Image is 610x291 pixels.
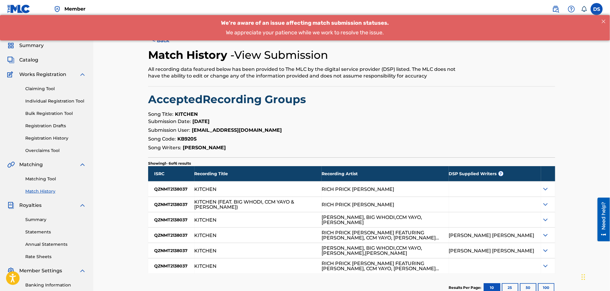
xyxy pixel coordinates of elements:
div: DSP Supplied Writers [449,166,541,181]
span: Royalties [19,202,42,209]
span: Song Writers: [148,145,181,150]
h2: Match History [148,48,230,62]
a: Public Search [550,3,562,15]
a: Registration History [25,135,86,141]
strong: [PERSON_NAME] [183,145,226,150]
img: expand [79,71,86,78]
span: Catalog [19,56,38,64]
img: MLC Logo [7,5,30,13]
div: Notifications [581,6,587,12]
img: Expand Icon [542,232,549,239]
strong: [DATE] [192,119,210,124]
p: Showing 1 - 6 of 6 results [148,161,191,166]
button: < Back [148,33,184,48]
a: Statements [25,229,86,235]
img: help [568,5,575,13]
div: [PERSON_NAME], BIG WHODI,CCM YAYO,[PERSON_NAME],[PERSON_NAME] [322,245,442,256]
div: [PERSON_NAME] [PERSON_NAME] [449,233,534,238]
strong: [EMAIL_ADDRESS][DOMAIN_NAME] [192,127,282,133]
a: Banking Information [25,282,86,288]
span: Summary [19,42,44,49]
p: Results Per Page: [449,285,483,290]
div: KITCHEN [195,264,217,269]
img: Expand Icon [542,185,549,193]
img: expand [79,202,86,209]
img: Top Rightsholder [54,5,61,13]
span: Song Code: [148,136,176,142]
div: RICH PRICK [PERSON_NAME] [322,202,394,207]
div: KITCHEN [195,233,217,238]
a: Individual Registration Tool [25,98,86,104]
a: Registration Drafts [25,123,86,129]
img: Matching [7,161,15,168]
img: Expand Icon [542,216,549,223]
div: RICH PRICK [PERSON_NAME] FEATURING [PERSON_NAME], CCM YAYO, [PERSON_NAME] AND [PERSON_NAME] [322,261,442,271]
img: Summary [7,42,14,49]
span: Member Settings [19,267,62,274]
div: QZNMT2138037 [148,243,195,258]
h4: - View Submission [230,48,328,62]
div: KITCHEN (FEAT. BIG WHODI, CCM YAYO & [PERSON_NAME]) [195,199,315,210]
img: Royalties [7,202,14,209]
strong: KB920S [177,136,197,142]
div: Recording Artist [322,166,449,181]
div: RICH PRICK [PERSON_NAME] [322,187,394,192]
span: We appreciate your patience while we work to resolve the issue. [226,14,384,21]
a: Claiming Tool [25,86,86,92]
img: expand [79,161,86,168]
span: ? [499,171,503,176]
img: search [552,5,559,13]
div: [PERSON_NAME], BIG WHODI,CCM YAYO,[PERSON_NAME] [322,215,442,225]
a: Annual Statements [25,241,86,248]
strong: KITCHEN [175,111,198,117]
a: Rate Sheets [25,254,86,260]
span: Song Title: [148,111,173,117]
a: Overclaims Tool [25,147,86,154]
img: Expand Icon [542,201,549,208]
div: KITCHEN [195,248,217,253]
span: Works Registration [19,71,66,78]
img: Member Settings [7,267,14,274]
div: Need help? [7,4,15,32]
img: Works Registration [7,71,15,78]
div: [PERSON_NAME] [PERSON_NAME] [449,248,534,253]
div: Drag [582,268,585,286]
img: Expand Icon [542,247,549,254]
div: QZNMT2138037 [148,197,195,212]
img: Expand Icon [542,262,549,270]
span: We’re aware of an issue affecting match submission statuses. [221,5,389,11]
div: QZNMT2138037 [148,212,195,227]
div: QZNMT2138037 [148,228,195,243]
div: QZNMT2138037 [148,258,195,274]
span: Member [64,5,86,12]
div: Help [565,3,577,15]
span: Submission Date: [148,119,191,124]
div: KITCHEN [195,187,217,192]
div: RICH PRICK [PERSON_NAME] FEATURING [PERSON_NAME], CCM YAYO, [PERSON_NAME] AND [PERSON_NAME] [322,230,442,240]
a: Bulk Registration Tool [25,110,86,117]
a: SummarySummary [7,42,44,49]
div: QZNMT2138037 [148,182,195,197]
a: Match History [25,188,86,195]
iframe: Resource Center [593,198,610,242]
span: Matching [19,161,43,168]
div: Recording Title [195,166,322,181]
div: User Menu [591,3,603,15]
a: Matching Tool [25,176,86,182]
span: Submission User: [148,127,190,133]
img: Catalog [7,56,14,64]
h2: Accepted Recording Groups [148,93,555,106]
img: expand [79,267,86,274]
iframe: Chat Widget [580,262,610,291]
div: All recording data featured below has been provided to The MLC by the digital service provider (D... [148,66,462,79]
a: Summary [25,217,86,223]
a: CatalogCatalog [7,56,38,64]
div: KITCHEN [195,217,217,223]
div: ISRC [148,166,195,181]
